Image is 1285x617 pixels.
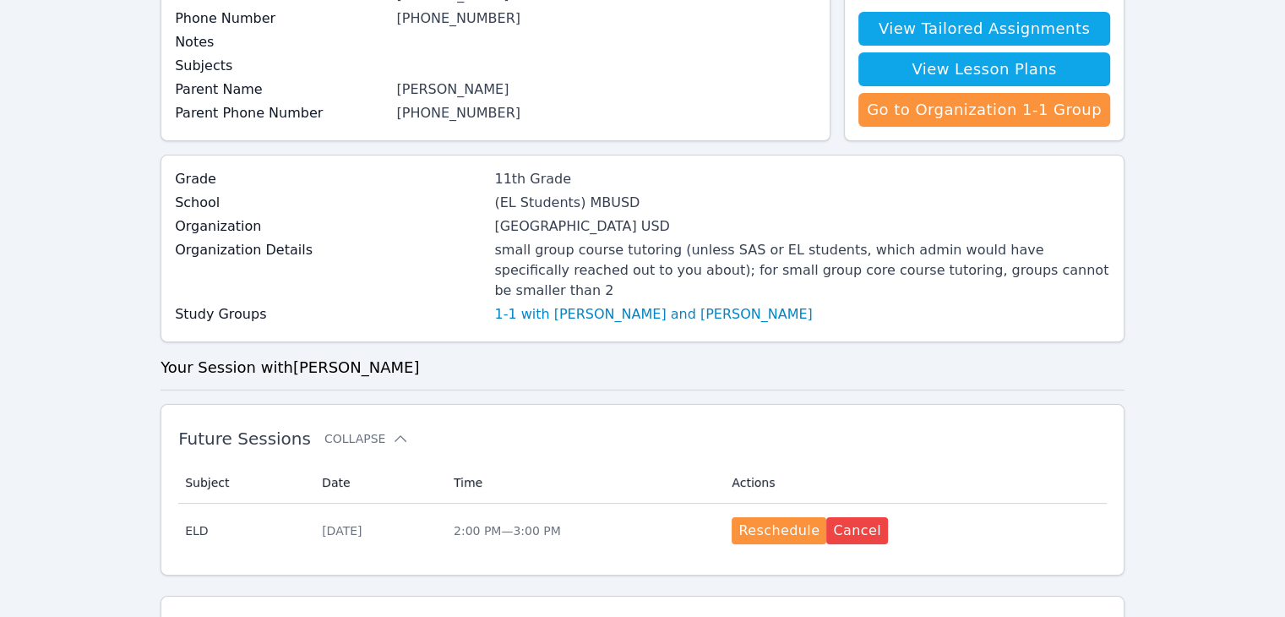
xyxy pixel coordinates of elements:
button: Reschedule [732,517,826,544]
label: Subjects [175,56,386,76]
div: (EL Students) MBUSD [494,193,1110,213]
div: small group course tutoring (unless SAS or EL students, which admin would have specifically reach... [494,240,1110,301]
tr: ELD[DATE]2:00 PM—3:00 PMRescheduleCancel [178,504,1107,558]
div: [PERSON_NAME] [396,79,816,100]
label: Organization [175,216,484,237]
span: 2:00 PM — 3:00 PM [454,524,561,538]
label: School [175,193,484,213]
label: Phone Number [175,8,386,29]
span: ELD [185,522,302,539]
a: [PHONE_NUMBER] [396,105,520,121]
a: Go to Organization 1-1 Group [858,93,1110,127]
th: Actions [721,462,1107,504]
h3: Your Session with [PERSON_NAME] [161,356,1124,379]
label: Study Groups [175,304,484,325]
label: Parent Name [175,79,386,100]
div: [GEOGRAPHIC_DATA] USD [494,216,1110,237]
th: Subject [178,462,312,504]
a: [PHONE_NUMBER] [396,10,520,26]
label: Notes [175,32,386,52]
label: Grade [175,169,484,189]
div: 11th Grade [494,169,1110,189]
button: Cancel [826,517,888,544]
label: Organization Details [175,240,484,260]
a: 1-1 with [PERSON_NAME] and [PERSON_NAME] [494,304,812,325]
span: Future Sessions [178,429,311,449]
label: Parent Phone Number [175,103,386,123]
div: [DATE] [322,522,433,539]
th: Date [312,462,444,504]
a: View Tailored Assignments [858,12,1110,46]
a: View Lesson Plans [858,52,1110,86]
button: Collapse [324,430,409,447]
th: Time [444,462,721,504]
